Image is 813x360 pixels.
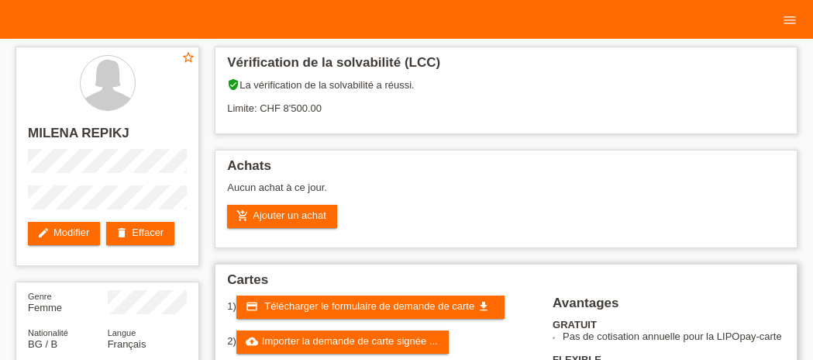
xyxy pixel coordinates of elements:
div: 2) [227,331,533,354]
i: edit [37,227,50,239]
h2: Achats [227,158,785,182]
a: credit_card Télécharger le formulaire de demande de carte get_app [236,296,505,319]
a: menu [774,15,805,24]
span: Langue [108,328,136,337]
li: Pas de cotisation annuelle pour la LIPOpay-carte [563,331,785,342]
i: verified_user [227,78,239,91]
h2: Avantages [553,296,785,319]
i: credit_card [246,300,258,313]
i: get_app [477,300,490,313]
b: GRATUIT [553,319,597,331]
span: Genre [28,292,52,301]
a: add_shopping_cartAjouter un achat [227,205,337,228]
div: 1) [227,296,533,319]
span: Français [108,338,146,350]
span: Télécharger le formulaire de demande de carte [264,300,474,312]
a: star_border [181,50,195,67]
i: delete [115,227,128,239]
span: Nationalité [28,328,68,337]
div: Femme [28,290,108,313]
i: star_border [181,50,195,64]
i: cloud_upload [246,335,258,348]
i: add_shopping_cart [236,209,249,222]
h2: Vérification de la solvabilité (LCC) [227,55,785,78]
span: Bulgarie / B / 26.02.2020 [28,338,57,350]
h2: MILENA REPIKJ [28,126,187,149]
h2: Cartes [227,272,785,296]
div: Aucun achat à ce jour. [227,182,785,205]
a: deleteEffacer [106,222,174,245]
div: La vérification de la solvabilité a réussi. Limite: CHF 8'500.00 [227,78,785,126]
a: cloud_uploadImporter la demande de carte signée ... [236,331,449,354]
i: menu [782,12,797,28]
a: editModifier [28,222,100,245]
